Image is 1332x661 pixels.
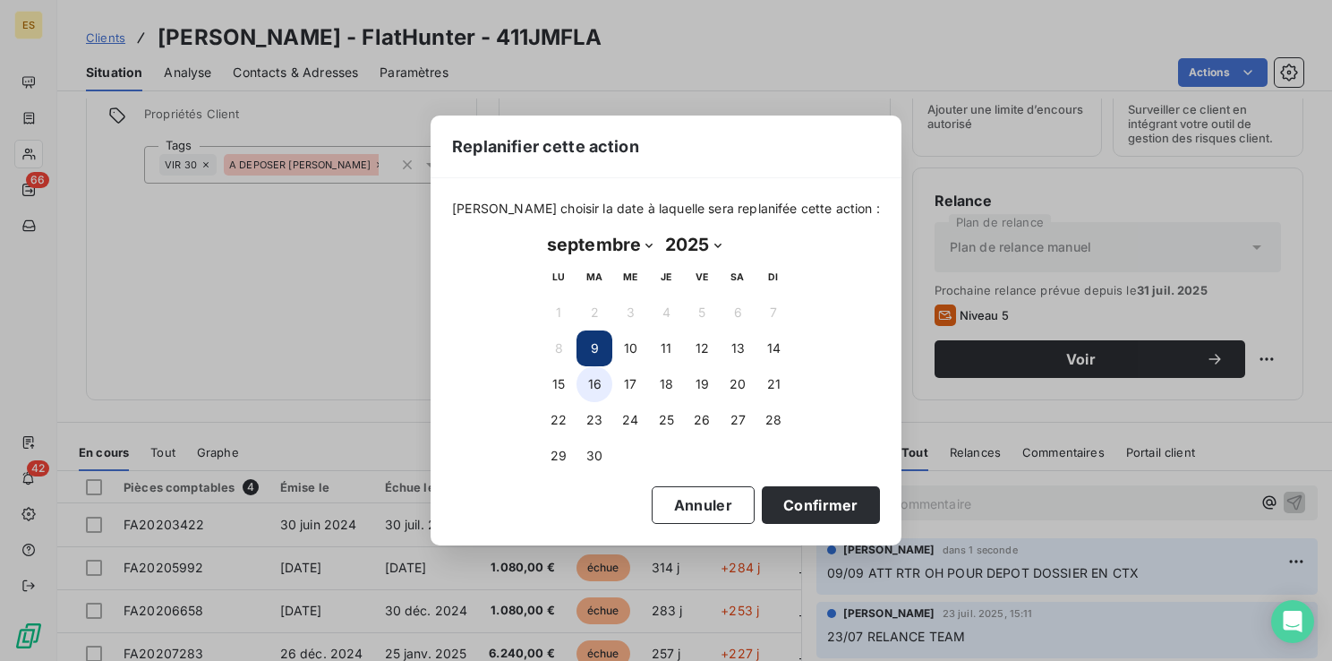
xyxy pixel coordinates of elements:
button: 20 [720,366,756,402]
th: mercredi [612,259,648,295]
div: Open Intercom Messenger [1271,600,1314,643]
button: 6 [720,295,756,330]
button: Annuler [652,486,755,524]
button: 12 [684,330,720,366]
button: 9 [576,330,612,366]
th: mardi [576,259,612,295]
button: Confirmer [762,486,880,524]
button: 21 [756,366,791,402]
button: 8 [541,330,576,366]
button: 10 [612,330,648,366]
button: 1 [541,295,576,330]
button: 19 [684,366,720,402]
button: 15 [541,366,576,402]
button: 11 [648,330,684,366]
button: 4 [648,295,684,330]
button: 7 [756,295,791,330]
button: 22 [541,402,576,438]
th: lundi [541,259,576,295]
button: 26 [684,402,720,438]
button: 18 [648,366,684,402]
button: 24 [612,402,648,438]
button: 3 [612,295,648,330]
button: 14 [756,330,791,366]
button: 5 [684,295,720,330]
button: 29 [541,438,576,474]
button: 23 [576,402,612,438]
span: [PERSON_NAME] choisir la date à laquelle sera replanifée cette action : [452,200,880,218]
button: 25 [648,402,684,438]
button: 17 [612,366,648,402]
th: samedi [720,259,756,295]
th: dimanche [756,259,791,295]
th: jeudi [648,259,684,295]
button: 27 [720,402,756,438]
button: 28 [756,402,791,438]
button: 2 [576,295,612,330]
button: 30 [576,438,612,474]
button: 13 [720,330,756,366]
th: vendredi [684,259,720,295]
span: Replanifier cette action [452,134,639,159]
button: 16 [576,366,612,402]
